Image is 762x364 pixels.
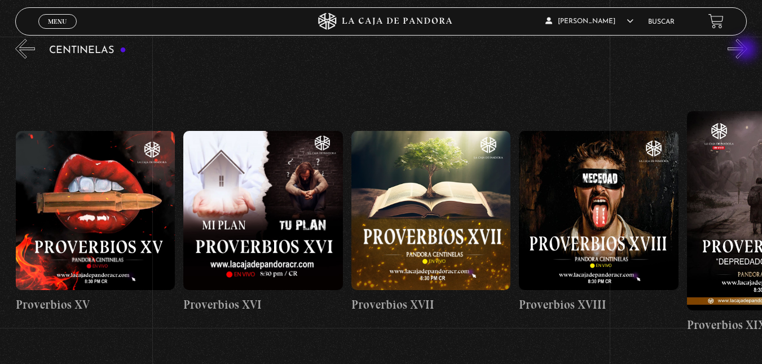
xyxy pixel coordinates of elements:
h4: Proverbios XVII [351,296,511,314]
button: Previous [15,39,35,59]
h4: Proverbios XVI [183,296,343,314]
a: Buscar [648,19,675,25]
span: Menu [48,18,67,25]
h3: Centinelas [49,45,126,56]
span: Cerrar [44,28,71,36]
a: View your shopping cart [708,14,724,29]
h4: Proverbios XVIII [519,296,679,314]
button: Next [728,39,747,59]
h4: Proverbios XV [16,296,175,314]
span: [PERSON_NAME] [545,18,633,25]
